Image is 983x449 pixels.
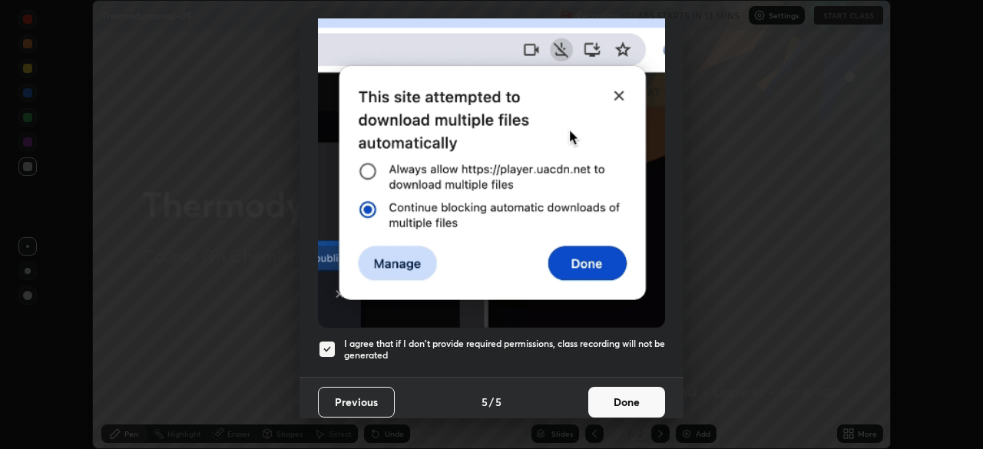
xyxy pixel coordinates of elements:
h4: 5 [495,394,501,410]
h4: 5 [482,394,488,410]
h5: I agree that if I don't provide required permissions, class recording will not be generated [344,338,665,362]
button: Done [588,387,665,418]
button: Previous [318,387,395,418]
h4: / [489,394,494,410]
